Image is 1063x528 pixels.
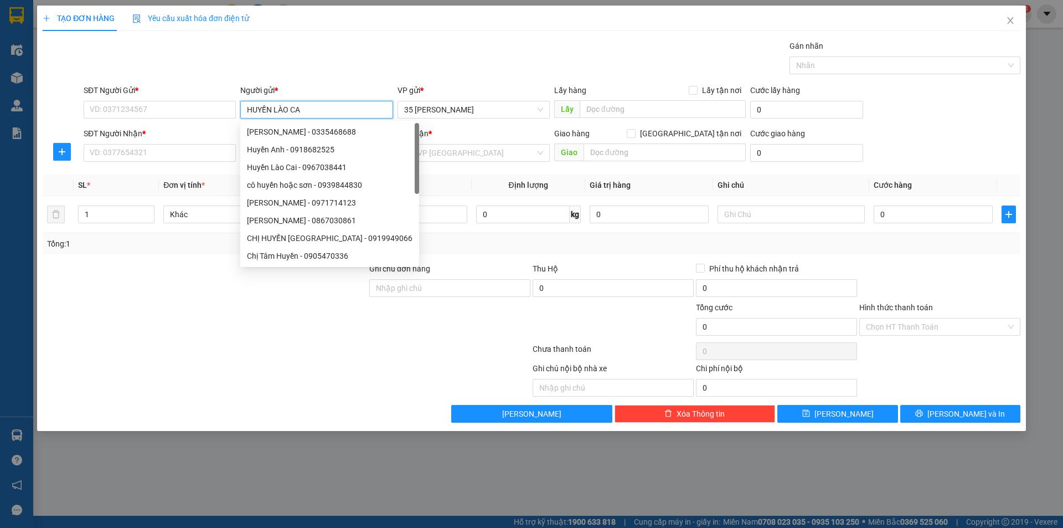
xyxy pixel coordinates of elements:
[900,405,1020,423] button: printer[PERSON_NAME] và In
[580,100,746,118] input: Dọc đường
[132,14,249,23] span: Yêu cầu xuất hóa đơn điện tử
[696,303,732,312] span: Tổng cước
[240,176,419,194] div: cô huyền hoặc sơn - 0939844830
[995,6,1026,37] button: Close
[240,141,419,158] div: Huyền Anh - 0918682525
[1002,210,1015,219] span: plus
[247,126,412,138] div: [PERSON_NAME] - 0335468688
[533,362,694,379] div: Ghi chú nội bộ nhà xe
[750,101,863,119] input: Cước lấy hàng
[1002,206,1016,223] button: plus
[247,161,412,173] div: Huyền Lào Cai - 0967038441
[247,214,412,227] div: [PERSON_NAME] - 0867030861
[43,14,50,22] span: plus
[554,100,580,118] span: Lấy
[533,379,694,397] input: Nhập ghi chú
[590,181,631,189] span: Giá trị hàng
[240,84,393,96] div: Người gửi
[677,408,725,420] span: Xóa Thông tin
[53,143,71,161] button: plus
[1006,16,1015,25] span: close
[750,86,800,95] label: Cước lấy hàng
[240,247,419,265] div: Chị Tâm Huyền - 0905470336
[705,263,803,275] span: Phí thu hộ khách nhận trả
[398,84,550,96] div: VP gửi
[554,86,586,95] span: Lấy hàng
[163,181,205,189] span: Đơn vị tính
[240,212,419,229] div: Khánh Huyền - 0867030861
[664,409,672,418] span: delete
[789,42,823,50] label: Gán nhãn
[718,206,865,223] input: Ghi Chú
[509,181,548,189] span: Định lượng
[369,279,530,297] input: Ghi chú đơn hàng
[874,181,912,189] span: Cước hàng
[554,143,584,161] span: Giao
[584,143,746,161] input: Dọc đường
[698,84,746,96] span: Lấy tận nơi
[750,129,805,138] label: Cước giao hàng
[502,408,561,420] span: [PERSON_NAME]
[240,158,419,176] div: Huyền Lào Cai - 0967038441
[132,14,141,23] img: icon
[247,232,412,244] div: CHỊ HUYỀN [GEOGRAPHIC_DATA] - 0919949066
[240,123,419,141] div: Trần Huyền Trâm - 0335468688
[54,147,70,156] span: plus
[404,101,543,118] span: 35 Trần Phú
[590,206,709,223] input: 0
[615,405,776,423] button: deleteXóa Thông tin
[777,405,897,423] button: save[PERSON_NAME]
[47,238,410,250] div: Tổng: 1
[247,250,412,262] div: Chị Tâm Huyền - 0905470336
[451,405,612,423] button: [PERSON_NAME]
[369,264,430,273] label: Ghi chú đơn hàng
[533,264,558,273] span: Thu Hộ
[240,229,419,247] div: CHỊ HUYỀN HÀ NỘI - 0919949066
[915,409,923,418] span: printer
[47,206,65,223] button: delete
[84,84,236,96] div: SĐT Người Gửi
[859,303,933,312] label: Hình thức thanh toán
[554,129,590,138] span: Giao hàng
[43,14,115,23] span: TẠO ĐƠN HÀNG
[570,206,581,223] span: kg
[531,343,695,362] div: Chưa thanh toán
[696,362,857,379] div: Chi phí nội bộ
[247,197,412,209] div: [PERSON_NAME] - 0971714123
[247,179,412,191] div: cô huyền hoặc sơn - 0939844830
[78,181,87,189] span: SL
[636,127,746,140] span: [GEOGRAPHIC_DATA] tận nơi
[84,127,236,140] div: SĐT Người Nhận
[802,409,810,418] span: save
[927,408,1005,420] span: [PERSON_NAME] và In
[750,144,863,162] input: Cước giao hàng
[713,175,869,196] th: Ghi chú
[247,143,412,156] div: Huyền Anh - 0918682525
[814,408,874,420] span: [PERSON_NAME]
[240,194,419,212] div: NGÔ HUYỀN GIA LÂM - 0971714123
[170,206,304,223] span: Khác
